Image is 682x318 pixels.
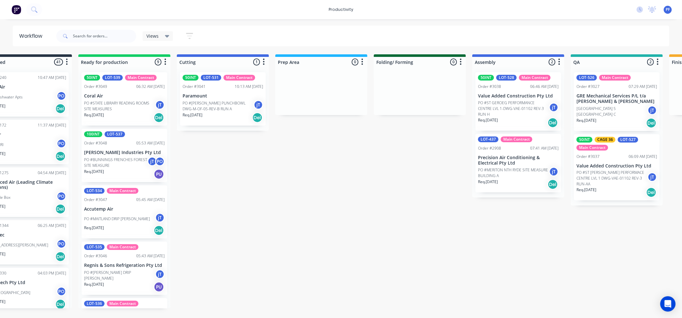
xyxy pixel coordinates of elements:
[84,131,102,137] div: 100INT
[84,197,107,203] div: Order #3047
[223,75,255,81] div: Main Contract
[155,157,165,166] div: PO
[57,191,66,201] div: PO
[107,244,138,250] div: Main Contract
[183,112,202,118] p: Req. [DATE]
[84,100,155,112] p: PO #STATE LIBRARY READING ROOMS SITE MEASURES
[84,84,107,89] div: Order #3049
[519,75,551,81] div: Main Contract
[154,169,164,179] div: PU
[136,84,165,89] div: 06:32 AM [DATE]
[73,30,136,43] input: Search for orders...
[136,253,165,259] div: 05:43 AM [DATE]
[496,75,517,81] div: LOT-528
[576,84,600,89] div: Order #3027
[105,131,125,137] div: LOT-537
[82,185,167,239] div: LOT-534Main ContractOrder #304705:45 AM [DATE]Accutemp AirPO #MAITLAND DRIP [PERSON_NAME]jTReq.[D...
[235,84,263,89] div: 10:13 AM [DATE]
[38,75,66,81] div: 10:47 AM [DATE]
[84,93,165,99] p: Coral Air
[478,117,498,123] p: Req. [DATE]
[576,137,592,143] div: 50INT
[84,225,104,231] p: Req. [DATE]
[576,187,596,193] p: Req. [DATE]
[38,170,66,176] div: 04:54 AM [DATE]
[84,253,107,259] div: Order #3046
[576,75,597,81] div: LOT-526
[84,112,104,118] p: Req. [DATE]
[55,252,66,262] div: Del
[57,287,66,296] div: PO
[155,100,165,110] div: jT
[478,100,549,117] p: PO #ST GEROEG PERFORMANCE CENTRE LVL 1-DWG-VAE-01102 REV-3 RUN H
[576,163,657,169] p: Value Added Construction Pty Ltd
[57,239,66,249] div: PO
[102,75,123,81] div: LOT-539
[475,72,561,131] div: 50INTLOT-528Main ContractOrder #303806:46 AM [DATE]Value Added Construction Pty LtdPO #ST GEROEG ...
[549,167,559,176] div: jT
[146,33,159,39] span: Views
[84,169,104,175] p: Req. [DATE]
[84,282,104,287] p: Req. [DATE]
[576,145,608,151] div: Main Contract
[82,72,167,126] div: 50INTLOT-539Main ContractOrder #304906:32 AM [DATE]Coral AirPO #STATE LIBRARY READING ROOMS SITE ...
[107,188,138,194] div: Main Contract
[57,91,66,101] div: PO
[647,172,657,182] div: jT
[646,187,656,198] div: Del
[136,197,165,203] div: 05:45 AM [DATE]
[478,167,549,179] p: PO #MERITON NTH RYDE SITE MEASURE BUILDING A
[125,75,157,81] div: Main Contract
[38,122,66,128] div: 11:37 AM [DATE]
[576,106,647,117] p: [GEOGRAPHIC_DATA] 5 [GEOGRAPHIC_DATA] C
[666,7,670,12] span: PF
[84,157,147,168] p: PO #BUNNINGS FRENCHES FOREST SITE MEASURE
[57,139,66,148] div: PO
[530,84,559,89] div: 06:46 AM [DATE]
[576,93,657,104] p: GRE Mechanical Services P/L t/a [PERSON_NAME] & [PERSON_NAME]
[618,137,638,143] div: LOT-527
[154,225,164,236] div: Del
[478,93,559,99] p: Value Added Construction Pty Ltd
[84,244,105,250] div: LOT-535
[574,72,660,131] div: LOT-526Main ContractOrder #302707:29 AM [DATE]GRE Mechanical Services P/L t/a [PERSON_NAME] & [PE...
[183,75,199,81] div: 50INT
[155,269,165,279] div: jT
[154,112,164,123] div: Del
[55,151,66,161] div: Del
[647,105,657,115] div: jT
[501,136,532,142] div: Main Contract
[530,145,559,151] div: 07:41 AM [DATE]
[576,154,600,159] div: Order #3037
[576,118,596,123] p: Req. [DATE]
[19,32,45,40] div: Workflow
[629,154,657,159] div: 06:09 AM [DATE]
[595,137,615,143] div: CAGE 36
[84,301,105,306] div: LOT-536
[55,299,66,309] div: Del
[254,100,263,110] div: jT
[55,204,66,214] div: Del
[478,75,494,81] div: 50INT
[38,223,66,229] div: 06:25 AM [DATE]
[84,270,155,281] p: PO #[PERSON_NAME] DRIP [PERSON_NAME]
[84,75,100,81] div: 50INT
[478,155,559,166] p: Precision Air Conditioning & Electrical Pty Ltd
[84,216,150,222] p: PO #MAITLAND DRIP [PERSON_NAME]
[478,145,501,151] div: Order #2908
[12,5,21,14] img: Factory
[478,84,501,89] div: Order #3038
[475,134,561,193] div: LOT-437Main ContractOrder #290807:41 AM [DATE]Precision Air Conditioning & Electrical Pty LtdPO #...
[325,5,357,14] div: productivity
[183,100,254,112] p: PO #[PERSON_NAME] PUNCHBOWL DWG-M-OF-05-REV-B RUN A
[84,206,165,212] p: Accutemp Air
[574,134,660,201] div: 50INTCAGE 36LOT-527Main ContractOrder #303706:09 AM [DATE]Value Added Construction Pty LtdPO #ST ...
[629,84,657,89] div: 07:29 AM [DATE]
[84,150,165,155] p: [PERSON_NAME] Industries Pty Ltd
[549,103,559,112] div: jT
[180,72,266,126] div: 50INTLOT-531Main ContractOrder #304110:13 AM [DATE]ParamountPO #[PERSON_NAME] PUNCHBOWL DWG-M-OF-...
[478,179,498,185] p: Req. [DATE]
[84,188,105,194] div: LOT-534
[548,179,558,190] div: Del
[147,157,157,166] div: jT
